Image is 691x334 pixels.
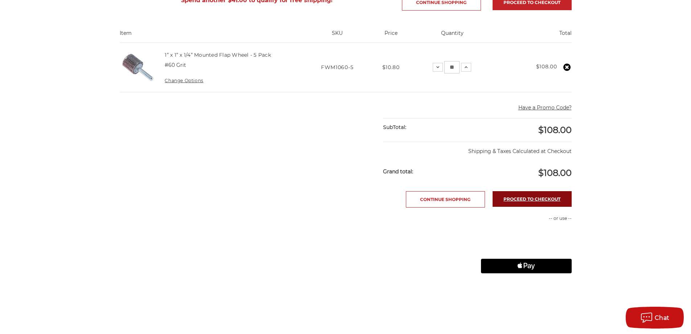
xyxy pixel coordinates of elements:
span: $10.80 [382,64,400,71]
a: 1” x 1” x 1/4” Mounted Flap Wheel - 5 Pack [165,52,271,58]
strong: $108.00 [536,63,557,70]
th: Quantity [410,29,495,43]
div: SubTotal: [383,118,477,136]
input: 1” x 1” x 1/4” Mounted Flap Wheel - 5 Pack Quantity: [444,61,460,73]
span: Chat [655,314,670,321]
p: -- or use -- [481,215,572,222]
button: Chat [626,307,684,329]
a: Continue Shopping [406,191,485,208]
span: $108.00 [538,125,572,135]
p: Shipping & Taxes Calculated at Checkout [383,142,571,155]
a: Change Options [165,78,203,83]
button: Have a Promo Code? [518,104,572,112]
iframe: PayPal-paypal [481,229,572,244]
strong: Grand total: [383,168,413,175]
th: Price [372,29,410,43]
img: 1” x 1” x 1/4” Mounted Flap Wheel - 5 Pack [120,49,156,85]
th: Total [495,29,571,43]
th: SKU [302,29,372,43]
span: $108.00 [538,168,572,178]
span: FWM1060-5 [321,64,353,71]
a: Proceed to checkout [493,191,572,207]
th: Item [120,29,303,43]
dd: #60 Grit [165,61,186,69]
